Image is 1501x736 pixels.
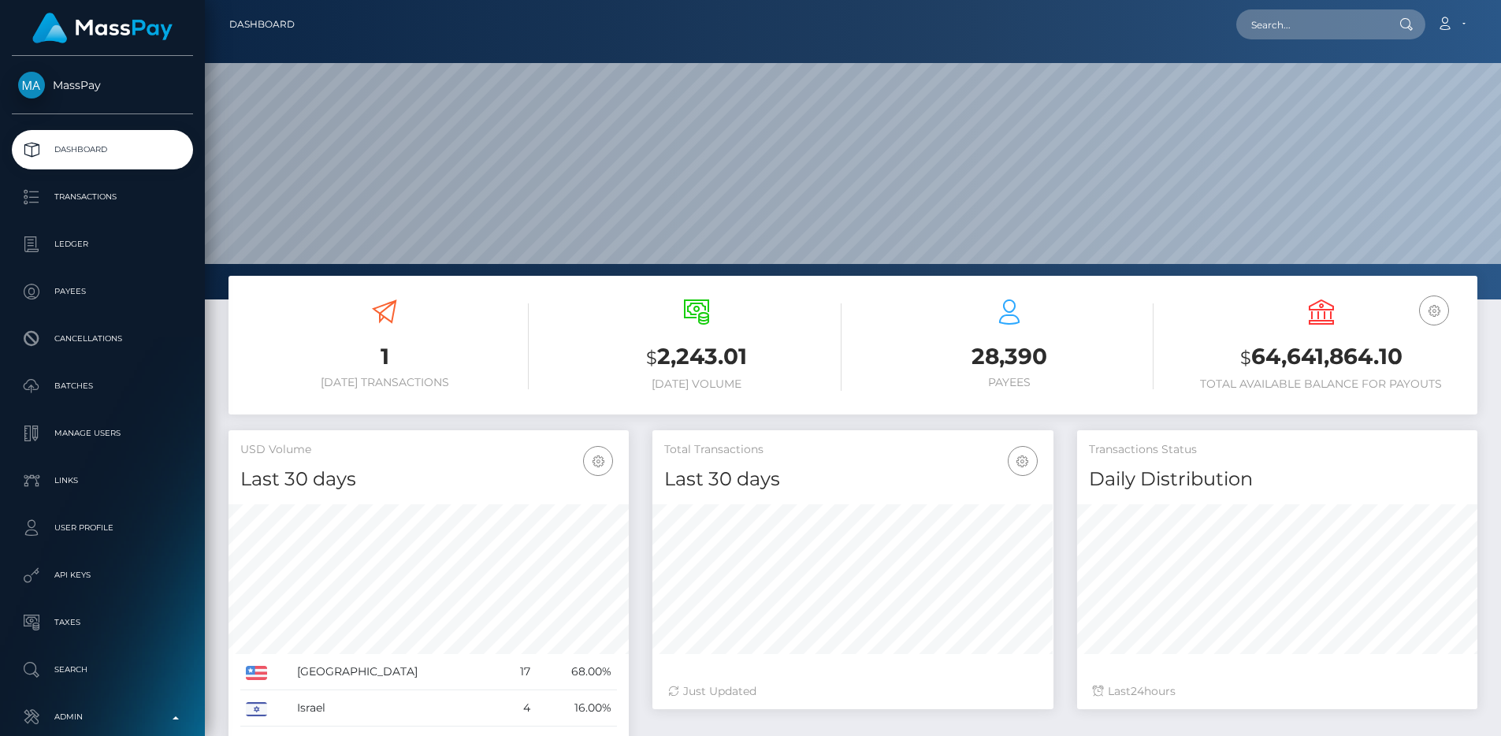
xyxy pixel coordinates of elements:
p: Manage Users [18,422,187,445]
a: Cancellations [12,319,193,359]
small: $ [1240,347,1251,369]
p: Transactions [18,185,187,209]
h6: Payees [865,376,1154,389]
td: [GEOGRAPHIC_DATA] [292,654,501,690]
img: MassPay [18,72,45,99]
p: Payees [18,280,187,303]
a: Manage Users [12,414,193,453]
h4: Last 30 days [240,466,617,493]
a: Dashboard [229,8,295,41]
h6: [DATE] Volume [552,377,841,391]
h5: USD Volume [240,442,617,458]
a: Taxes [12,603,193,642]
a: API Keys [12,556,193,595]
h4: Daily Distribution [1089,466,1466,493]
a: Payees [12,272,193,311]
h3: 28,390 [865,341,1154,372]
p: Ledger [18,232,187,256]
p: Admin [18,705,187,729]
p: User Profile [18,516,187,540]
a: Batches [12,366,193,406]
p: Taxes [18,611,187,634]
img: IL.png [246,702,267,716]
h4: Last 30 days [664,466,1041,493]
div: Last hours [1093,683,1462,700]
img: US.png [246,666,267,680]
a: User Profile [12,508,193,548]
td: 16.00% [536,690,618,727]
img: MassPay Logo [32,13,173,43]
a: Dashboard [12,130,193,169]
small: $ [646,347,657,369]
p: API Keys [18,563,187,587]
h5: Transactions Status [1089,442,1466,458]
h6: Total Available Balance for Payouts [1177,377,1466,391]
td: 68.00% [536,654,618,690]
a: Search [12,650,193,690]
span: MassPay [12,78,193,92]
p: Dashboard [18,138,187,162]
input: Search... [1236,9,1384,39]
a: Ledger [12,225,193,264]
a: Transactions [12,177,193,217]
span: 24 [1131,684,1144,698]
h6: [DATE] Transactions [240,376,529,389]
td: 4 [502,690,536,727]
td: Israel [292,690,501,727]
h3: 64,641,864.10 [1177,341,1466,374]
h5: Total Transactions [664,442,1041,458]
h3: 2,243.01 [552,341,841,374]
td: 17 [502,654,536,690]
p: Cancellations [18,327,187,351]
a: Links [12,461,193,500]
h3: 1 [240,341,529,372]
p: Batches [18,374,187,398]
p: Search [18,658,187,682]
div: Just Updated [668,683,1037,700]
p: Links [18,469,187,493]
